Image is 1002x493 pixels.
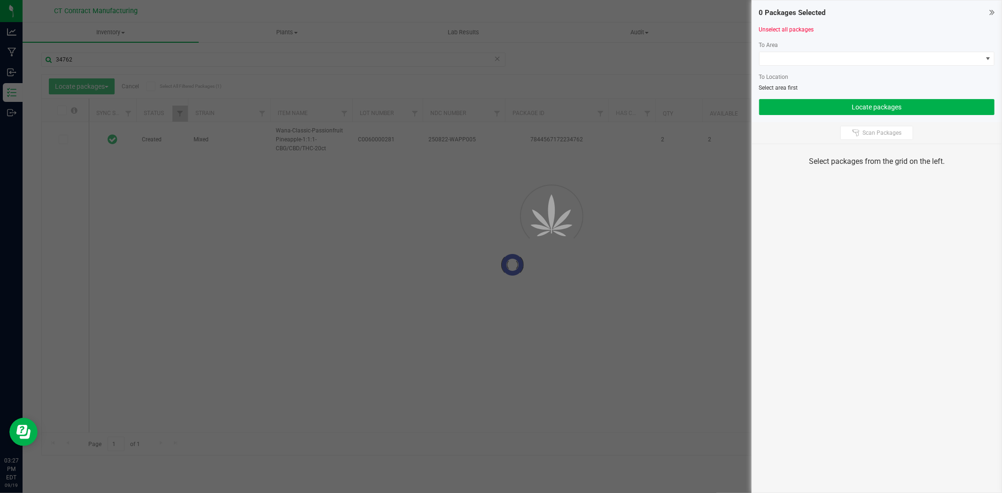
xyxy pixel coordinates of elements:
[862,129,901,137] span: Scan Packages
[840,126,913,140] button: Scan Packages
[759,26,814,33] a: Unselect all packages
[759,99,994,115] button: Locate packages
[759,85,798,91] span: Select area first
[764,156,990,167] div: Select packages from the grid on the left.
[9,418,38,446] iframe: Resource center
[759,42,778,48] span: To Area
[759,74,789,80] span: To Location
